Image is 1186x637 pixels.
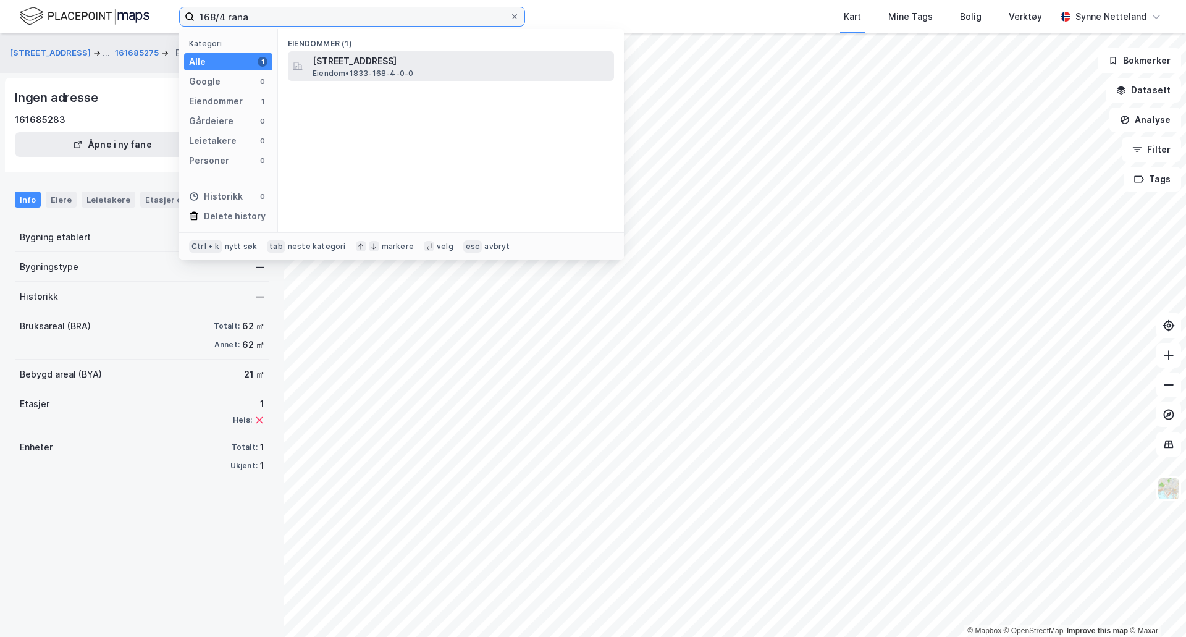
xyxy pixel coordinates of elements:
div: 1 [260,440,264,455]
div: Etasjer og enheter [145,194,221,205]
div: 0 [258,156,267,166]
div: Leietakere [82,192,135,208]
div: Eiendommer [189,94,243,109]
div: Annet: [214,340,240,350]
div: Gårdeiere [189,114,233,129]
div: Eiendommer (1) [278,29,624,51]
button: Datasett [1106,78,1181,103]
button: Tags [1124,167,1181,192]
div: 161685283 [15,112,65,127]
div: Totalt: [232,442,258,452]
div: — [256,259,264,274]
button: [STREET_ADDRESS] [10,46,93,61]
div: 1 [258,57,267,67]
span: Eiendom • 1833-168-4-0-0 [313,69,413,78]
div: Leietakere [189,133,237,148]
div: Bygning [175,46,209,61]
div: Bruksareal (BRA) [20,319,91,334]
div: Info [15,192,41,208]
div: ... [103,46,110,61]
div: Ingen adresse [15,88,100,108]
img: logo.f888ab2527a4732fd821a326f86c7f29.svg [20,6,149,27]
div: Historikk [189,189,243,204]
div: — [256,289,264,304]
div: 62 ㎡ [242,337,264,352]
div: Verktøy [1009,9,1042,24]
div: Kart [844,9,861,24]
div: Bygningstype [20,259,78,274]
div: markere [382,242,414,251]
div: Etasjer [20,397,49,411]
div: avbryt [484,242,510,251]
iframe: Chat Widget [1124,578,1186,637]
div: 21 ㎡ [244,367,264,382]
div: Mine Tags [888,9,933,24]
div: 62 ㎡ [242,319,264,334]
div: Delete history [204,209,266,224]
a: Improve this map [1067,626,1128,635]
div: Alle [189,54,206,69]
div: 0 [258,192,267,201]
div: Heis: [233,415,252,425]
div: 1 [233,397,264,411]
span: [STREET_ADDRESS] [313,54,609,69]
div: Bygning etablert [20,230,91,245]
img: Z [1157,477,1180,500]
div: Ukjent: [230,461,258,471]
div: Kontrollprogram for chat [1124,578,1186,637]
div: neste kategori [288,242,346,251]
input: Søk på adresse, matrikkel, gårdeiere, leietakere eller personer [195,7,510,26]
div: Enheter [20,440,53,455]
div: Ctrl + k [189,240,222,253]
div: Totalt: [214,321,240,331]
div: esc [463,240,482,253]
div: tab [267,240,285,253]
div: 1 [258,96,267,106]
div: Synne Netteland [1075,9,1146,24]
div: 0 [258,116,267,126]
div: nytt søk [225,242,258,251]
a: OpenStreetMap [1004,626,1064,635]
a: Mapbox [967,626,1001,635]
div: Eiere [46,192,77,208]
div: Personer [189,153,229,168]
div: 1 [260,458,264,473]
div: 0 [258,77,267,86]
div: Historikk [20,289,58,304]
div: Bebygd areal (BYA) [20,367,102,382]
div: Bolig [960,9,982,24]
button: Åpne i ny fane [15,132,210,157]
button: Filter [1122,137,1181,162]
div: velg [437,242,453,251]
div: Kategori [189,39,272,48]
button: Analyse [1109,108,1181,132]
button: 161685275 [115,47,161,59]
button: Bokmerker [1098,48,1181,73]
div: Google [189,74,221,89]
div: 0 [258,136,267,146]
